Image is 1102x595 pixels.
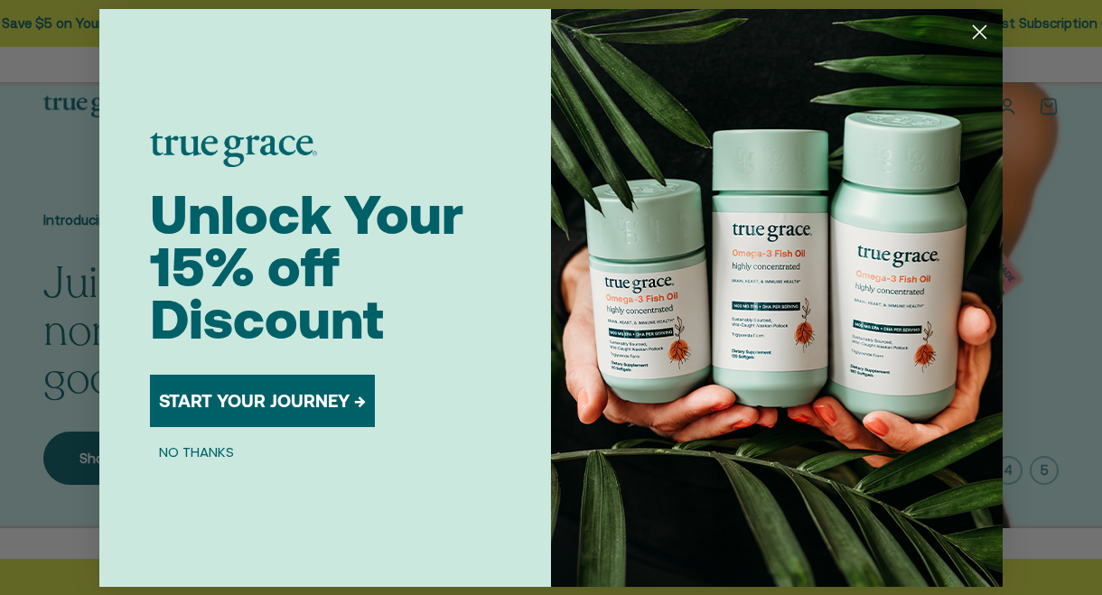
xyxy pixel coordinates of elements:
[150,133,317,167] img: logo placeholder
[964,16,995,48] button: Close dialog
[150,183,463,350] span: Unlock Your 15% off Discount
[150,375,375,427] button: START YOUR JOURNEY →
[551,9,1003,587] img: 098727d5-50f8-4f9b-9554-844bb8da1403.jpeg
[150,442,243,463] button: NO THANKS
